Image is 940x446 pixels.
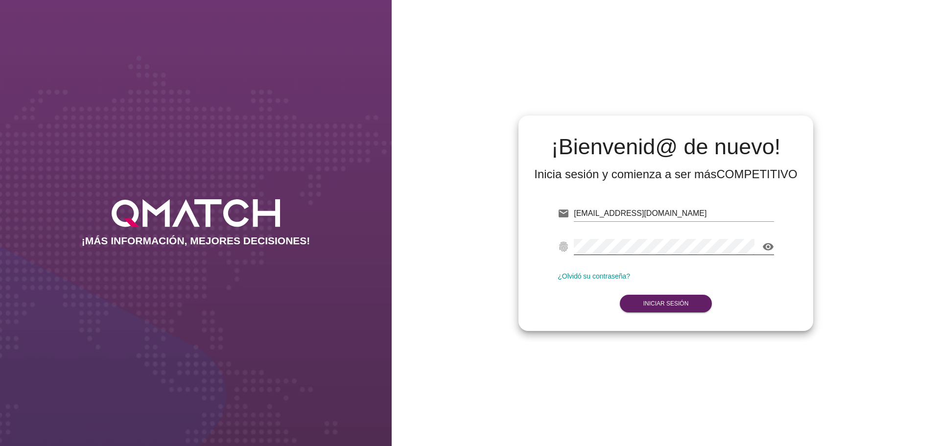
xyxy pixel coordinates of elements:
a: ¿Olvidó su contraseña? [558,272,630,280]
i: email [558,208,569,219]
h2: ¡Bienvenid@ de nuevo! [534,135,798,159]
h2: ¡MÁS INFORMACIÓN, MEJORES DECISIONES! [82,235,310,247]
i: fingerprint [558,241,569,253]
strong: Iniciar Sesión [643,300,689,307]
div: Inicia sesión y comienza a ser más [534,166,798,182]
button: Iniciar Sesión [620,295,712,312]
i: visibility [762,241,774,253]
input: E-mail [574,206,774,221]
strong: COMPETITIVO [716,167,797,181]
